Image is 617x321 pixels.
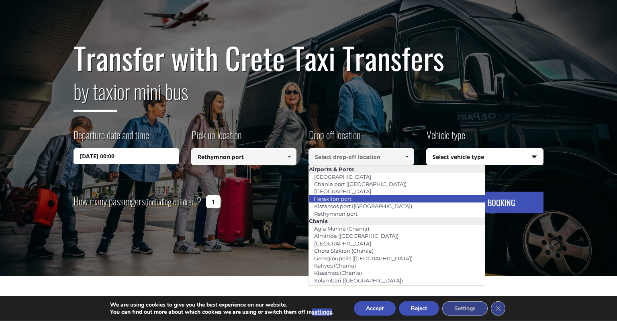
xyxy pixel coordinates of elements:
a: [GEOGRAPHIC_DATA] [309,186,376,197]
p: We are using cookies to give you the best experience on our website. [110,301,333,309]
button: MAKE A BOOKING [435,192,543,213]
a: Agia Marina (Chania) [309,223,374,234]
a: Kolymbari ([GEOGRAPHIC_DATA]) [309,275,408,286]
label: Drop off location [308,128,360,148]
a: [GEOGRAPHIC_DATA] [309,171,376,182]
button: Settings [442,301,488,316]
a: Heraklion port [308,193,357,204]
input: Select pickup location [191,148,297,165]
li: Chania [309,217,485,225]
li: Airports & Ports [309,166,485,173]
input: Select drop-off location [308,148,414,165]
span: Select vehicle type [427,149,543,166]
a: [GEOGRAPHIC_DATA] [309,238,376,249]
a: Show All Items [283,148,296,165]
a: Kissamos (Chania) [309,267,367,278]
span: by taxi [74,76,117,112]
button: Close GDPR Cookie Banner [491,301,505,316]
p: You can find out more about which cookies we are using or switch them off in . [110,309,333,316]
button: Accept [354,301,396,316]
label: Pick up location [191,128,241,148]
small: (including children) [145,196,197,208]
a: Almirida ([GEOGRAPHIC_DATA]) [309,230,404,241]
label: Departure date and time [74,128,149,148]
a: Rethymnon port [309,208,363,219]
label: Vehicle type [426,128,465,148]
a: Kissamos port ([GEOGRAPHIC_DATA]) [309,200,417,212]
a: Show All Items [400,148,413,165]
label: How many passengers ? [74,192,201,211]
a: Kalives (Chania) [309,260,361,271]
h1: Transfer with Crete Taxi Transfers [74,41,543,75]
a: Chania port ([GEOGRAPHIC_DATA]) [309,178,412,190]
a: Georgioupolis ([GEOGRAPHIC_DATA]) [309,253,418,264]
button: settings [312,309,332,316]
a: Chora Sfakion (Chania) [309,245,379,256]
h2: or mini bus [74,75,543,118]
button: Reject [399,301,439,316]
